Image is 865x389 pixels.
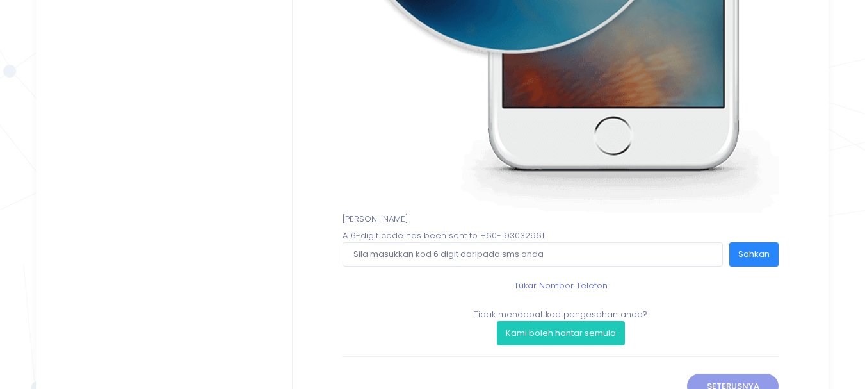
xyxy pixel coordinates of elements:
a: Tukar Nombor Telefon [514,279,608,292]
label: [PERSON_NAME] [343,213,408,226]
button: Kami boleh hantar semula [497,321,625,345]
span: 193032961 [501,229,544,242]
input: Sila masukkan kod 6 digit daripada sms anda [343,242,723,267]
span: 60 [486,229,497,242]
div: Tidak mendapat kod pengesahan anda? [343,308,779,345]
div: A 6-digit code has been sent to + - [336,213,785,345]
button: Sahkan [729,242,779,267]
